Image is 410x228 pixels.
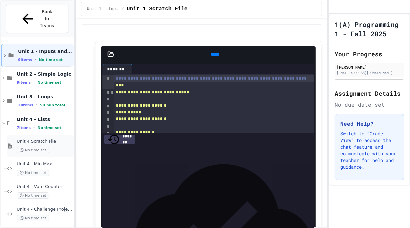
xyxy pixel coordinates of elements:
[17,94,72,100] span: Unit 3 - Loops
[17,215,49,221] span: No time set
[17,80,31,85] span: 9 items
[340,120,398,128] h3: Need Help?
[17,207,72,212] span: Unit 4 - Challenge Project - Gimkit random name generator
[335,20,404,38] h1: 1(A) Programming 1 - Fall 2025
[335,49,404,59] h2: Your Progress
[39,8,55,29] span: Back to Teams
[17,192,49,199] span: No time set
[17,170,49,176] span: No time set
[17,184,72,190] span: Unit 4 - Vote Counter
[40,103,65,107] span: 50 min total
[37,80,61,85] span: No time set
[6,5,68,33] button: Back to Teams
[17,139,72,144] span: Unit 4 Scratch File
[17,71,72,77] span: Unit 2 - Simple Logic
[17,116,72,122] span: Unit 4 - Lists
[17,126,31,130] span: 7 items
[337,64,402,70] div: [PERSON_NAME]
[17,103,33,107] span: 10 items
[33,125,35,130] span: •
[39,58,63,62] span: No time set
[37,126,61,130] span: No time set
[87,6,119,12] span: Unit 1 - Inputs and Numbers
[36,102,37,108] span: •
[337,70,402,75] div: [EMAIL_ADDRESS][DOMAIN_NAME]
[18,58,32,62] span: 9 items
[17,147,49,153] span: No time set
[33,80,35,85] span: •
[18,48,72,54] span: Unit 1 - Inputs and Numbers
[340,130,398,170] p: Switch to "Grade View" to access the chat feature and communicate with your teacher for help and ...
[17,161,72,167] span: Unit 4 - Min Max
[127,5,187,13] span: Unit 1 Scratch File
[335,89,404,98] h2: Assignment Details
[121,6,124,12] span: /
[35,57,36,62] span: •
[335,101,404,109] div: No due date set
